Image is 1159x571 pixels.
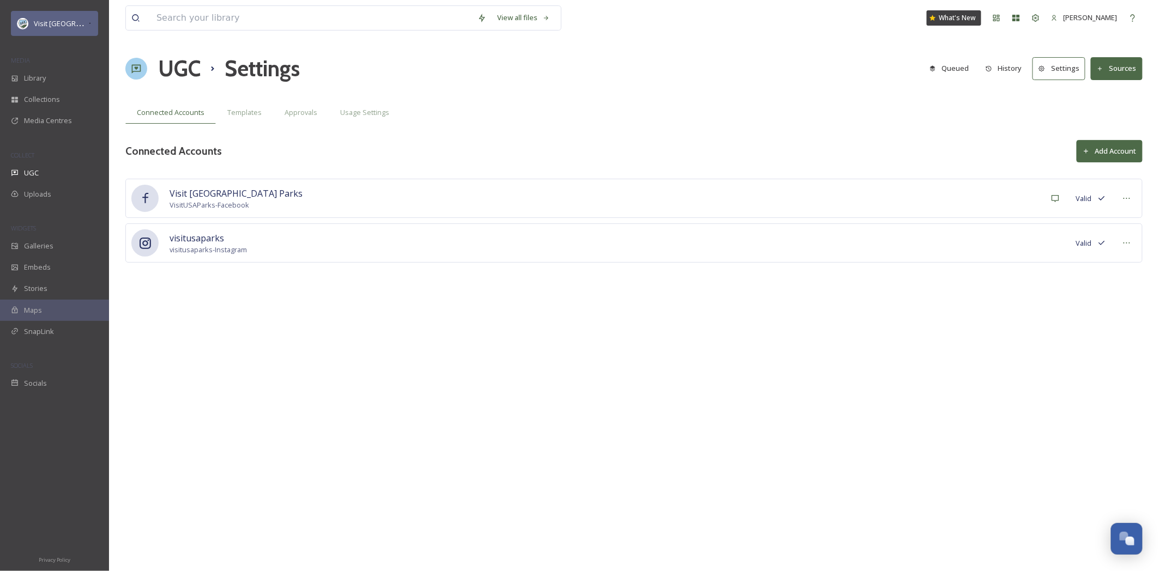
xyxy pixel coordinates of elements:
[1046,7,1123,28] a: [PERSON_NAME]
[340,107,389,118] span: Usage Settings
[11,151,34,159] span: COLLECT
[24,378,47,388] span: Socials
[980,58,1033,79] a: History
[39,552,70,566] a: Privacy Policy
[11,56,30,64] span: MEDIA
[170,187,303,200] span: Visit [GEOGRAPHIC_DATA] Parks
[170,245,247,255] span: visitusaparks - Instagram
[39,556,70,563] span: Privacy Policy
[1091,57,1143,80] button: Sources
[24,283,47,294] span: Stories
[24,189,51,199] span: Uploads
[17,18,28,29] img: download.png
[225,52,300,85] h1: Settings
[924,58,980,79] a: Queued
[492,7,556,28] a: View all files
[170,232,247,245] span: visitusaparks
[125,143,222,159] h3: Connected Accounts
[24,326,54,337] span: SnapLink
[285,107,317,118] span: Approvals
[980,58,1028,79] button: History
[1111,523,1143,555] button: Open Chat
[24,73,46,83] span: Library
[1064,13,1118,22] span: [PERSON_NAME]
[227,107,262,118] span: Templates
[24,168,39,178] span: UGC
[137,107,204,118] span: Connected Accounts
[24,262,51,272] span: Embeds
[1076,238,1092,248] span: Valid
[924,58,975,79] button: Queued
[24,305,42,315] span: Maps
[34,18,138,28] span: Visit [GEOGRAPHIC_DATA] Parks
[1077,140,1143,162] button: Add Account
[11,361,33,369] span: SOCIALS
[170,200,303,210] span: VisitUSAParks - Facebook
[151,6,472,30] input: Search your library
[11,224,36,232] span: WIDGETS
[24,116,72,126] span: Media Centres
[1033,57,1085,80] button: Settings
[158,52,201,85] a: UGC
[927,10,981,26] a: What's New
[1033,57,1091,80] a: Settings
[24,94,60,105] span: Collections
[1076,193,1092,204] span: Valid
[24,241,53,251] span: Galleries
